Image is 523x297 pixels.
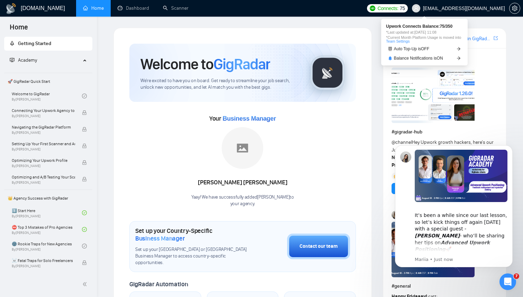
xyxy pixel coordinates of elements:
span: check-circle [82,94,87,98]
span: fund-projection-screen [10,58,15,62]
span: Auto Top-Up is OFF [394,47,430,51]
span: check-circle [82,210,87,215]
span: arrow-right [457,47,461,51]
img: placeholder.png [222,127,263,169]
span: setting [510,6,520,11]
h1: # gigradar-hub [392,128,498,136]
span: Connecting Your Upwork Agency to GigRadar [12,107,75,114]
span: Your [209,115,276,122]
div: Contact our team [300,243,338,250]
a: Welcome to GigRadarBy[PERSON_NAME] [12,88,82,104]
span: *Current Month Platform Usage is moved into [386,36,463,43]
span: robot [388,47,392,51]
span: 👑 Agency Success with GigRadar [5,191,92,205]
a: 🌚 Rookie Traps for New AgenciesBy[PERSON_NAME] [12,238,82,254]
span: lock [82,177,87,182]
span: Business Manager [222,115,276,122]
a: Join GigRadar Slack Community [462,35,492,43]
span: GigRadar Automation [129,280,188,288]
h1: Set up your Country-Specific [135,227,253,242]
span: By [PERSON_NAME] [12,147,75,151]
a: searchScanner [163,5,189,11]
img: gigradar-logo.png [310,55,345,90]
span: We're excited to have you on board. Get ready to streamline your job search, unlock new opportuni... [140,78,299,91]
span: Academy [18,57,37,63]
span: By [PERSON_NAME] [12,181,75,185]
span: Optimizing Your Upwork Profile [12,157,75,164]
span: user [414,6,419,11]
span: Academy [10,57,37,63]
span: check-circle [82,244,87,248]
span: lock [82,260,87,265]
a: robotAuto Top-Up isOFFarrow-right [386,45,463,53]
span: 75 [400,5,405,12]
span: Balance Notifications is ON [394,56,443,60]
span: By [PERSON_NAME] [12,131,75,135]
div: [PERSON_NAME] [PERSON_NAME] [191,177,294,189]
span: GigRadar [213,55,270,73]
a: export [494,35,498,42]
a: bellBalance Notifications isONarrow-right [386,55,463,62]
span: Business Manager [135,235,185,242]
a: dashboardDashboard [118,5,149,11]
span: Navigating the GigRadar Platform [12,124,75,131]
span: lock [82,143,87,148]
span: bell [388,56,392,60]
span: Setting Up Your First Scanner and Auto-Bidder [12,140,75,147]
a: homeHome [83,5,104,11]
p: your agency . [191,201,294,207]
iframe: Intercom live chat [499,273,516,290]
span: Connects: [377,5,398,12]
iframe: Intercom notifications message [385,135,523,278]
a: ⛔ Top 3 Mistakes of Pro AgenciesBy[PERSON_NAME] [12,222,82,237]
img: logo [6,3,17,14]
span: Home [4,22,34,37]
button: Contact our team [287,234,350,259]
a: 1️⃣ Start HereBy[PERSON_NAME] [12,205,82,220]
h1: Welcome to [140,55,270,73]
span: 7 [514,273,519,279]
span: By [PERSON_NAME] [12,114,75,118]
span: Upwork Connects Balance: 75 / 350 [386,24,463,28]
span: lock [82,127,87,132]
li: Getting Started [4,37,92,51]
span: rocket [10,41,15,46]
h1: # general [392,282,498,290]
span: double-left [82,281,89,288]
span: 🚀 GigRadar Quick Start [5,75,92,88]
span: lock [82,110,87,115]
span: ☠️ Fatal Traps for Solo Freelancers [12,257,75,264]
span: lock [82,160,87,165]
a: Team Settings [386,39,410,43]
img: F09AC4U7ATU-image.png [392,68,475,123]
span: export [494,35,498,41]
span: By [PERSON_NAME] [12,264,75,268]
div: Yaay! We have successfully added [PERSON_NAME] to [191,194,294,207]
span: Optimizing and A/B Testing Your Scanner for Better Results [12,174,75,181]
img: upwork-logo.png [370,6,375,11]
span: By [PERSON_NAME] [12,164,75,168]
span: *Last updated at: [DATE] 11:08 [386,30,463,34]
button: setting [509,3,520,14]
a: setting [509,6,520,11]
span: arrow-right [457,56,461,60]
span: Set up your [GEOGRAPHIC_DATA] or [GEOGRAPHIC_DATA] Business Manager to access country-specific op... [135,246,253,266]
span: check-circle [82,227,87,232]
span: Getting Started [18,41,51,46]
